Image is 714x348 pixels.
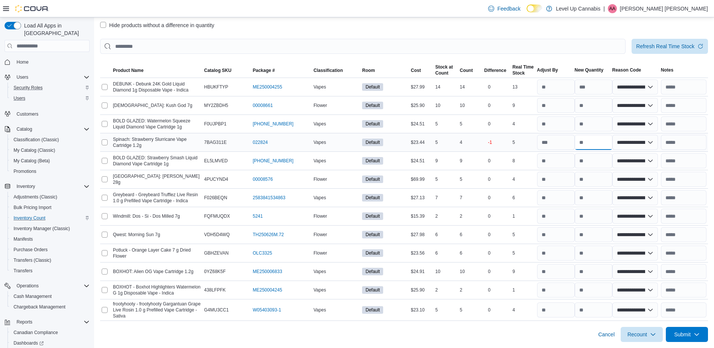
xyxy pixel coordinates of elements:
[410,156,434,165] div: $24.51
[434,138,458,147] div: 5
[14,205,52,211] span: Bulk Pricing Import
[14,281,42,290] button: Operations
[253,232,284,238] a: TH250626M.72
[365,194,380,201] span: Default
[410,305,434,314] div: $23.10
[458,175,483,184] div: 5
[113,155,201,167] span: BOLD GLAZED: Strawberry Smash Liquid Diamond Vape Cartridge 1g
[8,166,93,177] button: Promotions
[365,287,380,293] span: Default
[488,213,491,219] p: 0
[113,81,201,93] span: DEBUNK - Debunk 24K Gold Liquid Diamond 1g Disposable Vape - Indica
[410,267,434,276] div: $24.91
[556,4,600,13] p: Level Up Cannabis
[435,64,453,76] span: Stock at Count
[460,67,473,73] span: Count
[2,181,93,192] button: Inventory
[253,250,272,256] a: OLC3325
[632,39,708,54] button: Refresh Real Time Stock
[111,66,202,75] button: Product Name
[484,67,507,73] div: Difference
[11,203,90,212] span: Bulk Pricing Import
[362,120,383,128] span: Default
[253,102,273,108] a: 00008661
[8,291,93,302] button: Cash Management
[362,212,383,220] span: Default
[620,4,708,13] p: [PERSON_NAME] [PERSON_NAME]
[11,167,90,176] span: Promotions
[14,85,43,91] span: Security Roles
[527,5,542,12] input: Dark Mode
[11,292,55,301] a: Cash Management
[312,119,361,128] div: Vapes
[365,250,380,256] span: Default
[14,317,90,327] span: Reports
[458,82,483,92] div: 14
[458,101,483,110] div: 10
[435,64,453,70] div: Stock at
[362,67,375,73] span: Room
[312,285,361,295] div: Vapes
[14,257,51,263] span: Transfers (Classic)
[251,66,312,75] button: Package #
[362,83,383,91] span: Default
[511,138,536,147] div: 5
[113,232,160,238] span: Qwest: Morning Sun 7g
[11,135,62,144] a: Classification (Classic)
[410,138,434,147] div: $23.44
[14,281,90,290] span: Operations
[113,67,143,73] span: Product Name
[14,110,41,119] a: Customers
[8,255,93,266] button: Transfers (Classic)
[458,267,483,276] div: 10
[488,176,491,182] p: 0
[511,285,536,295] div: 1
[253,139,268,145] a: 022824
[11,83,46,92] a: Security Roles
[312,66,361,75] button: Classification
[434,119,458,128] div: 5
[204,307,228,313] span: G4MU3CC1
[2,281,93,291] button: Operations
[434,212,458,221] div: 2
[11,146,58,155] a: My Catalog (Classic)
[113,247,201,259] span: Potluck - Orange Layer Cake 7 g Dried Flower
[8,302,93,312] button: Chargeback Management
[14,317,35,327] button: Reports
[312,175,361,184] div: Flower
[113,102,192,108] span: Pure Sunfarms: Kush God 7g
[511,119,536,128] div: 4
[488,307,491,313] p: 0
[410,82,434,92] div: $27.99
[511,101,536,110] div: 9
[362,306,383,314] span: Default
[11,328,61,337] a: Canadian Compliance
[8,82,93,93] button: Security Roles
[8,327,93,338] button: Canadian Compliance
[11,245,51,254] a: Purchase Orders
[312,156,361,165] div: Vapes
[312,193,361,202] div: Vapes
[8,223,93,234] button: Inventory Manager (Classic)
[511,82,536,92] div: 13
[362,268,383,275] span: Default
[11,256,54,265] a: Transfers (Classic)
[410,66,434,75] button: Cost
[113,192,201,204] span: Greybeard - Greybeard Trufflez Live Resin 1.0 g Prefilled Vape Cartridge - Indica
[204,84,228,90] span: HBUKFTYP
[511,156,536,165] div: 8
[511,230,536,239] div: 5
[365,176,380,183] span: Default
[204,139,227,145] span: 7BAG311E
[410,249,434,258] div: $23.56
[365,84,380,90] span: Default
[458,156,483,165] div: 9
[204,195,227,201] span: F026BEQN
[365,157,380,164] span: Default
[511,267,536,276] div: 9
[410,285,434,295] div: $25.90
[11,203,55,212] a: Bulk Pricing Import
[11,214,90,223] span: Inventory Count
[253,121,294,127] a: [PHONE_NUMBER]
